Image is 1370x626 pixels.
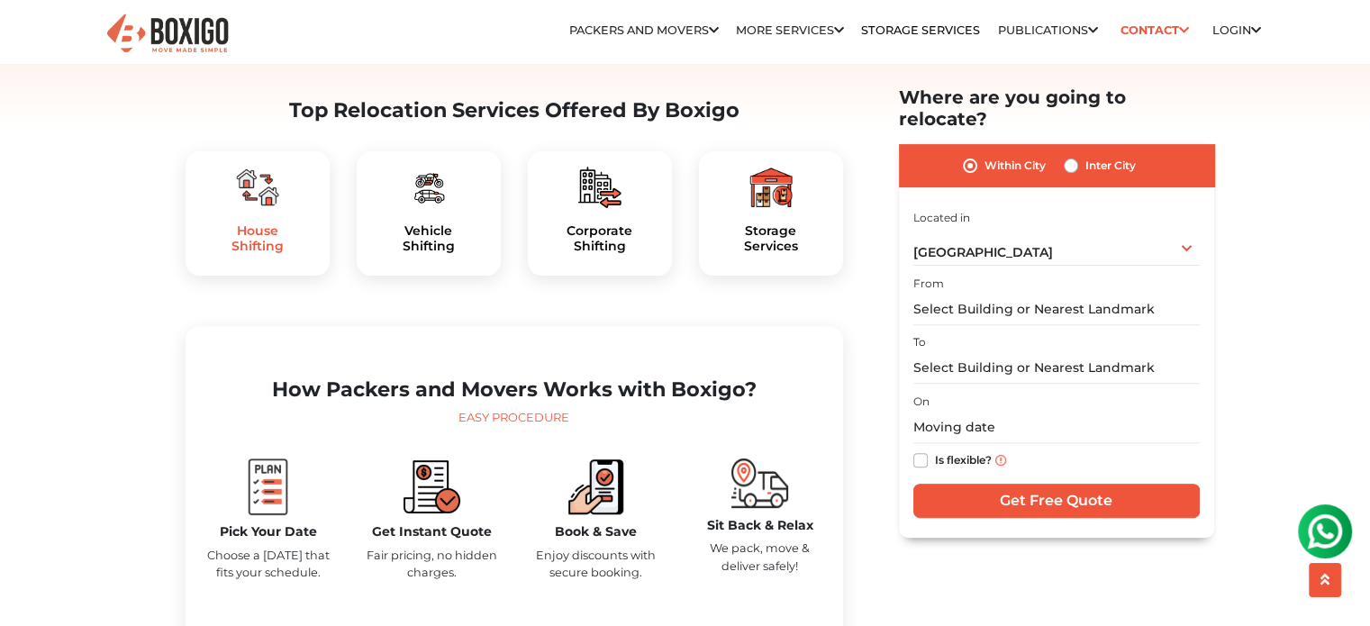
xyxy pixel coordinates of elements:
[200,223,315,254] a: HouseShifting
[404,458,460,515] img: boxigo_packers_and_movers_compare
[692,540,829,574] p: We pack, move & deliver safely!
[542,223,658,254] a: CorporateShifting
[1085,155,1136,177] label: Inter City
[749,166,793,209] img: boxigo_packers_and_movers_plan
[913,294,1200,325] input: Select Building or Nearest Landmark
[569,23,719,37] a: Packers and Movers
[731,458,788,508] img: boxigo_packers_and_movers_move
[1115,16,1195,44] a: Contact
[984,155,1046,177] label: Within City
[200,547,337,581] p: Choose a [DATE] that fits your schedule.
[899,86,1214,130] h2: Where are you going to relocate?
[104,12,231,56] img: Boxigo
[935,449,992,468] label: Is flexible?
[998,23,1098,37] a: Publications
[713,223,829,254] h5: Storage Services
[692,518,829,533] h5: Sit Back & Relax
[542,223,658,254] h5: Corporate Shifting
[913,484,1200,518] input: Get Free Quote
[200,524,337,540] h5: Pick Your Date
[913,394,930,410] label: On
[371,223,486,254] a: VehicleShifting
[18,18,54,54] img: whatsapp-icon.svg
[200,409,829,427] div: Easy Procedure
[713,223,829,254] a: StorageServices
[200,223,315,254] h5: House Shifting
[1212,23,1261,37] a: Login
[528,524,665,540] h5: Book & Save
[200,377,829,402] h2: How Packers and Movers Works with Boxigo?
[528,547,665,581] p: Enjoy discounts with secure booking.
[364,524,501,540] h5: Get Instant Quote
[371,223,486,254] h5: Vehicle Shifting
[736,23,844,37] a: More services
[364,547,501,581] p: Fair pricing, no hidden charges.
[913,334,926,350] label: To
[861,23,980,37] a: Storage Services
[578,166,621,209] img: boxigo_packers_and_movers_plan
[186,98,843,122] h2: Top Relocation Services Offered By Boxigo
[913,276,944,292] label: From
[913,352,1200,384] input: Select Building or Nearest Landmark
[913,210,970,226] label: Located in
[995,455,1006,466] img: info
[236,166,279,209] img: boxigo_packers_and_movers_plan
[913,412,1200,443] input: Moving date
[1309,563,1341,597] button: scroll up
[240,458,296,515] img: boxigo_packers_and_movers_plan
[567,458,624,515] img: boxigo_packers_and_movers_book
[407,166,450,209] img: boxigo_packers_and_movers_plan
[913,244,1053,260] span: [GEOGRAPHIC_DATA]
